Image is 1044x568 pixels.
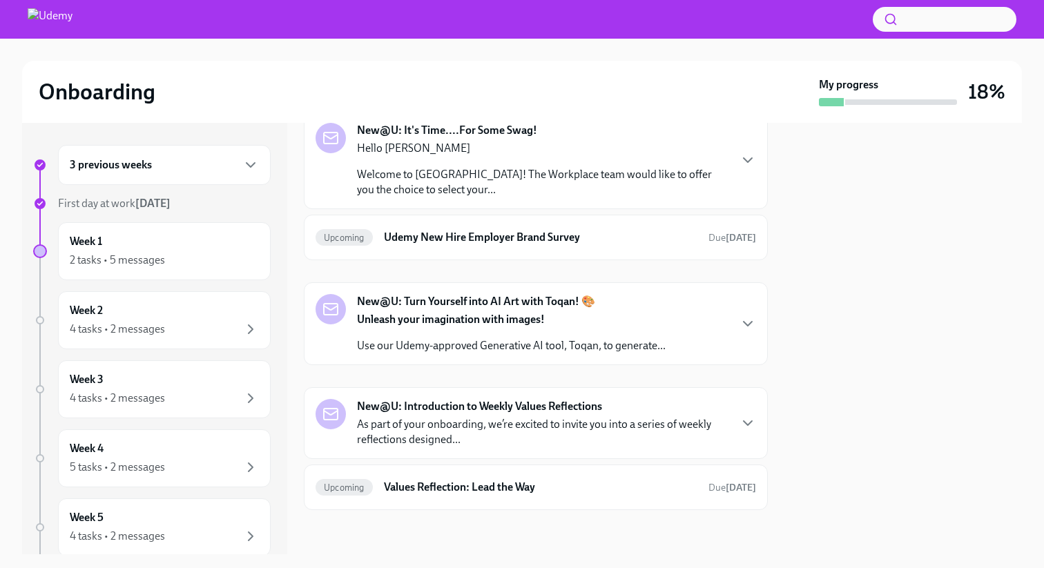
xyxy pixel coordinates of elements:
a: Week 24 tasks • 2 messages [33,291,271,349]
a: UpcomingUdemy New Hire Employer Brand SurveyDue[DATE] [316,226,756,248]
div: 4 tasks • 2 messages [70,322,165,337]
p: Hello [PERSON_NAME] [357,141,728,156]
span: September 29th, 2025 13:00 [708,481,756,494]
a: Week 45 tasks • 2 messages [33,429,271,487]
strong: New@U: It's Time....For Some Swag! [357,123,537,138]
span: September 27th, 2025 13:00 [708,231,756,244]
a: Week 12 tasks • 5 messages [33,222,271,280]
strong: New@U: Introduction to Weekly Values Reflections [357,399,602,414]
h6: Week 3 [70,372,104,387]
div: 4 tasks • 2 messages [70,391,165,406]
h6: Values Reflection: Lead the Way [384,480,697,495]
h2: Onboarding [39,78,155,106]
strong: [DATE] [726,482,756,493]
strong: New@U: Turn Yourself into AI Art with Toqan! 🎨 [357,294,595,309]
div: 3 previous weeks [58,145,271,185]
strong: [DATE] [726,232,756,244]
a: First day at work[DATE] [33,196,271,211]
span: Due [708,232,756,244]
h6: Week 1 [70,234,102,249]
a: Week 34 tasks • 2 messages [33,360,271,418]
span: Due [708,482,756,493]
div: 2 tasks • 5 messages [70,253,165,268]
a: UpcomingValues Reflection: Lead the WayDue[DATE] [316,476,756,498]
strong: My progress [819,77,878,92]
h6: Udemy New Hire Employer Brand Survey [384,230,697,245]
div: 5 tasks • 2 messages [70,460,165,475]
span: First day at work [58,197,171,210]
p: As part of your onboarding, we’re excited to invite you into a series of weekly reflections desig... [357,417,728,447]
a: Week 54 tasks • 2 messages [33,498,271,556]
p: Use our Udemy-approved Generative AI tool, Toqan, to generate... [357,338,666,353]
p: Welcome to [GEOGRAPHIC_DATA]! The Workplace team would like to offer you the choice to select you... [357,167,728,197]
span: Upcoming [316,233,373,243]
div: 4 tasks • 2 messages [70,529,165,544]
h6: Week 4 [70,441,104,456]
h3: 18% [968,79,1005,104]
img: Udemy [28,8,72,30]
span: Upcoming [316,482,373,493]
strong: Unleash your imagination with images! [357,313,545,326]
h6: Week 2 [70,303,103,318]
h6: 3 previous weeks [70,157,152,173]
strong: [DATE] [135,197,171,210]
h6: Week 5 [70,510,104,525]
